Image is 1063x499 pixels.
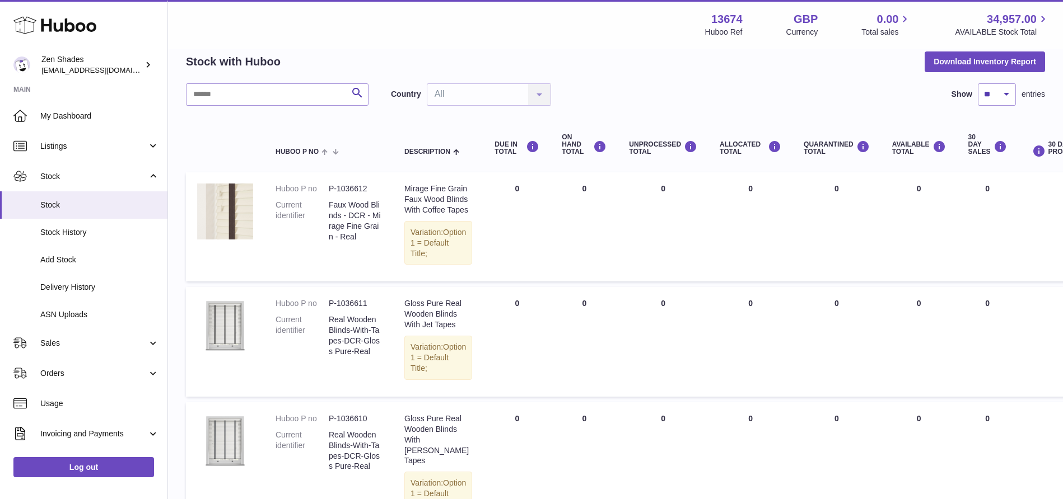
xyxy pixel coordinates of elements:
[40,141,147,152] span: Listings
[329,413,382,424] dd: P-1036610
[1022,89,1045,100] span: entries
[404,298,472,330] div: Gloss Pure Real Wooden Blinds With Jet Tapes
[861,27,911,37] span: Total sales
[952,89,972,100] label: Show
[276,413,329,424] dt: Huboo P no
[329,314,382,357] dd: Real Wooden Blinds-With-Tapes-DCR-Gloss Pure-Real
[861,12,911,37] a: 0.00 Total sales
[276,148,319,156] span: Huboo P no
[404,183,472,215] div: Mirage Fine Grain Faux Wood Blinds With Coffee Tapes
[40,338,147,349] span: Sales
[708,172,792,281] td: 0
[711,12,743,27] strong: 13674
[40,398,159,409] span: Usage
[404,336,472,380] div: Variation:
[834,299,839,308] span: 0
[551,287,618,396] td: 0
[197,298,253,354] img: product image
[41,65,165,74] span: [EMAIL_ADDRESS][DOMAIN_NAME]
[40,200,159,210] span: Stock
[276,298,329,309] dt: Huboo P no
[197,183,253,239] img: product image
[329,430,382,472] dd: Real Wooden Blinds-With-Tapes-DCR-Gloss Pure-Real
[329,200,382,242] dd: Faux Wood Blinds - DCR - Mirage Fine Grain - Real
[411,228,466,258] span: Option 1 = Default Title;
[881,287,957,396] td: 0
[551,172,618,281] td: 0
[40,282,159,293] span: Delivery History
[186,54,281,69] h2: Stock with Huboo
[968,134,1007,156] div: 30 DAY SALES
[411,342,466,373] span: Option 1 = Default Title;
[957,287,1018,396] td: 0
[404,221,472,265] div: Variation:
[404,413,472,466] div: Gloss Pure Real Wooden Blinds With [PERSON_NAME] Tapes
[955,12,1050,37] a: 34,957.00 AVAILABLE Stock Total
[40,429,147,439] span: Invoicing and Payments
[197,413,253,469] img: product image
[892,140,946,156] div: AVAILABLE Total
[40,368,147,379] span: Orders
[391,89,421,100] label: Country
[404,148,450,156] span: Description
[720,140,781,156] div: ALLOCATED Total
[276,430,329,472] dt: Current identifier
[877,12,899,27] span: 0.00
[41,54,142,76] div: Zen Shades
[40,255,159,265] span: Add Stock
[13,57,30,73] img: internalAdmin-13674@internal.huboo.com
[483,172,551,281] td: 0
[804,140,870,156] div: QUARANTINED Total
[40,171,147,182] span: Stock
[13,457,154,477] a: Log out
[562,134,607,156] div: ON HAND Total
[957,172,1018,281] td: 0
[329,183,382,194] dd: P-1036612
[629,140,697,156] div: UNPROCESSED Total
[987,12,1037,27] span: 34,957.00
[925,51,1045,72] button: Download Inventory Report
[881,172,957,281] td: 0
[834,414,839,423] span: 0
[276,183,329,194] dt: Huboo P no
[786,27,818,37] div: Currency
[329,298,382,309] dd: P-1036611
[618,287,708,396] td: 0
[705,27,743,37] div: Huboo Ref
[955,27,1050,37] span: AVAILABLE Stock Total
[495,140,539,156] div: DUE IN TOTAL
[40,227,159,238] span: Stock History
[708,287,792,396] td: 0
[276,200,329,242] dt: Current identifier
[794,12,818,27] strong: GBP
[40,309,159,320] span: ASN Uploads
[276,314,329,357] dt: Current identifier
[40,111,159,121] span: My Dashboard
[618,172,708,281] td: 0
[834,184,839,193] span: 0
[483,287,551,396] td: 0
